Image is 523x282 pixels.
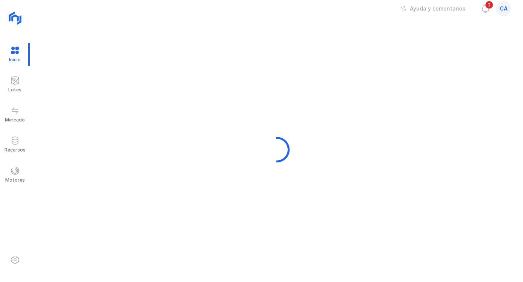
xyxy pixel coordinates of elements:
span: 2 [485,0,494,9]
div: Ayuda y comentarios [410,5,465,12]
img: logoRight.svg [6,9,24,27]
button: Ayuda y comentarios [396,2,470,15]
div: Recursos [5,147,26,153]
span: ca [500,5,508,12]
div: Mercado [5,117,25,123]
div: Motores [5,177,25,183]
div: Lotes [8,87,21,93]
